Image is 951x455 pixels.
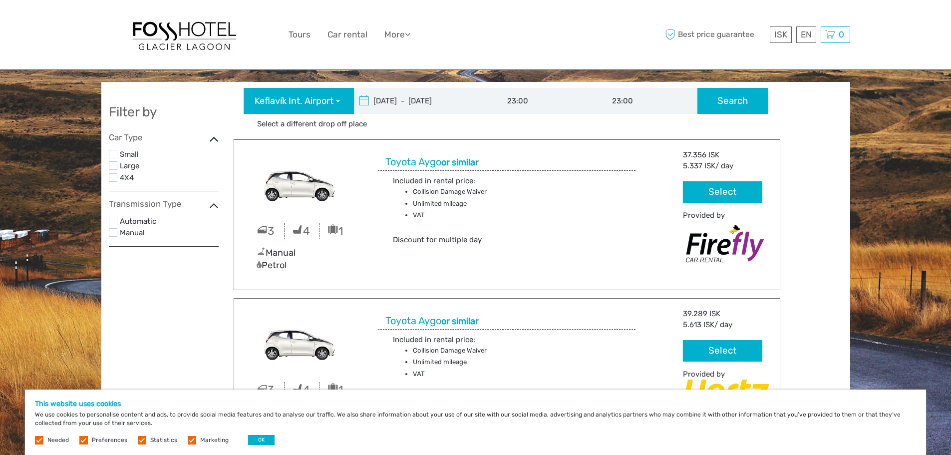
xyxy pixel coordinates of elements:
span: 5.337 ISK [683,161,715,170]
h2: Filter by [109,104,219,120]
div: We use cookies to personalise content and ads, to provide social media features and to analyse ou... [25,390,926,455]
h3: Toyota Aygo [385,315,484,327]
li: VAT [413,369,540,380]
span: Keflavík Int. Airport [255,95,333,108]
div: Provided by [683,210,772,221]
li: Unlimited mileage [413,198,540,209]
button: Search [697,88,768,114]
span: ISK [774,29,787,39]
div: 1 [320,382,355,398]
h3: Toyota Aygo [385,156,484,168]
a: More [384,27,410,42]
div: / day [683,320,762,330]
div: 4 [285,382,320,398]
li: VAT [413,210,540,221]
div: 39.289 ISK [683,309,772,319]
div: / day [683,161,762,171]
input: Pick up time [488,88,593,114]
div: Manual Petrol [249,247,355,272]
span: Included in rental price: [393,335,475,344]
div: Provided by [683,369,772,380]
label: Automatic [120,215,219,228]
span: Best price guarantee [663,26,767,43]
li: Collision Damage Waiver [413,186,540,197]
strong: or similar [441,316,479,327]
label: Statistics [150,436,177,445]
label: 4X4 [120,172,219,185]
input: Drop off time [593,88,697,114]
img: MBMN2.png [242,150,363,218]
strong: or similar [441,157,479,168]
div: 3 [249,223,285,239]
img: Firefly_Car_Rental.png [683,221,772,267]
li: Collision Damage Waiver [413,345,540,356]
div: 3 [249,382,285,398]
label: Large [120,160,219,173]
button: Select [683,340,762,362]
span: 5.613 ISK [683,320,714,329]
h4: Car Type [109,132,219,142]
span: 0 [837,29,846,39]
input: Choose a pickup and return date [354,88,489,114]
label: Preferences [92,436,127,445]
label: Needed [47,436,69,445]
label: Small [120,148,219,161]
li: Unlimited mileage [413,357,540,368]
div: 1 [320,223,355,239]
a: Tours [289,27,311,42]
h5: This website uses cookies [35,400,916,408]
a: Select a different drop off place [253,119,371,129]
button: Keflavík Int. Airport [244,88,354,114]
a: Car rental [327,27,367,42]
div: 4 [285,223,320,239]
button: Select [683,181,762,203]
div: 37.356 ISK [683,150,772,160]
label: Manual [120,227,219,240]
label: Marketing [200,436,229,445]
div: EN [796,26,816,43]
span: Included in rental price: [393,176,475,185]
h4: Transmission Type [109,199,219,209]
button: OK [248,435,275,445]
img: Hertz_Car_Rental.png [683,380,772,404]
img: MBMN2.png [242,309,363,377]
img: 1303-6910c56d-1cb8-4c54-b886-5f11292459f5_logo_big.jpg [129,17,239,52]
span: Discount for multiple day [393,235,482,244]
